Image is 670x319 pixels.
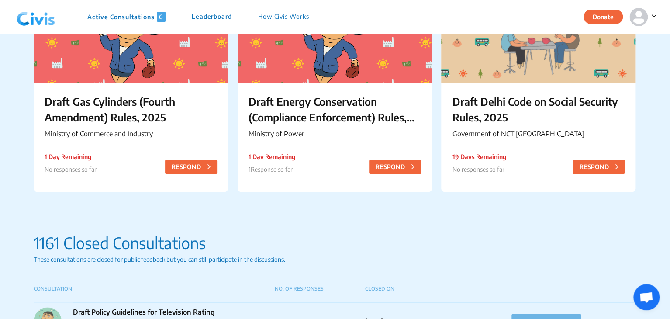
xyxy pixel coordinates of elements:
[365,285,456,293] p: CLOSED ON
[87,12,166,22] p: Active Consultations
[45,166,97,173] span: No responses so far
[452,152,506,161] p: 19 Days Remaining
[249,152,295,161] p: 1 Day Remaining
[369,159,421,174] button: RESPOND
[45,128,217,139] p: Ministry of Commerce and Industry
[452,94,625,125] p: Draft Delhi Code on Social Security Rules, 2025
[633,284,660,310] a: Open chat
[629,8,648,26] img: person-default.svg
[34,255,637,264] p: These consultations are closed for public feedback but you can still participate in the discussions.
[192,12,232,22] p: Leaderboard
[258,12,309,22] p: How Civis Works
[34,285,275,293] p: CONSULTATION
[251,166,293,173] span: Response so far
[584,10,623,24] button: Donate
[249,94,421,125] p: Draft Energy Conservation (Compliance Enforcement) Rules, 2025
[45,152,97,161] p: 1 Day Remaining
[157,12,166,22] span: 6
[249,128,421,139] p: Ministry of Power
[584,12,629,21] a: Donate
[249,165,295,174] p: 1
[13,4,59,30] img: navlogo.png
[165,159,217,174] button: RESPOND
[275,285,365,293] p: NO. OF RESPONSES
[34,231,637,255] p: 1161 Closed Consultations
[45,94,217,125] p: Draft Gas Cylinders (Fourth Amendment) Rules, 2025
[573,159,625,174] button: RESPOND
[452,166,504,173] span: No responses so far
[452,128,625,139] p: Government of NCT [GEOGRAPHIC_DATA]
